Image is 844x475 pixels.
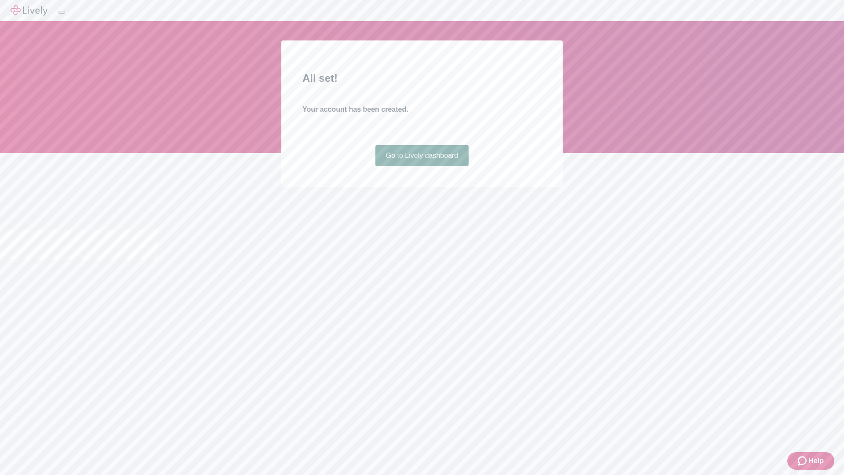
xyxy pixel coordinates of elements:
[375,145,469,166] a: Go to Lively dashboard
[798,456,808,466] svg: Zendesk support icon
[58,11,65,14] button: Log out
[787,452,834,470] button: Zendesk support iconHelp
[808,456,824,466] span: Help
[302,104,542,115] h4: Your account has been created.
[302,70,542,86] h2: All set!
[11,5,47,16] img: Lively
